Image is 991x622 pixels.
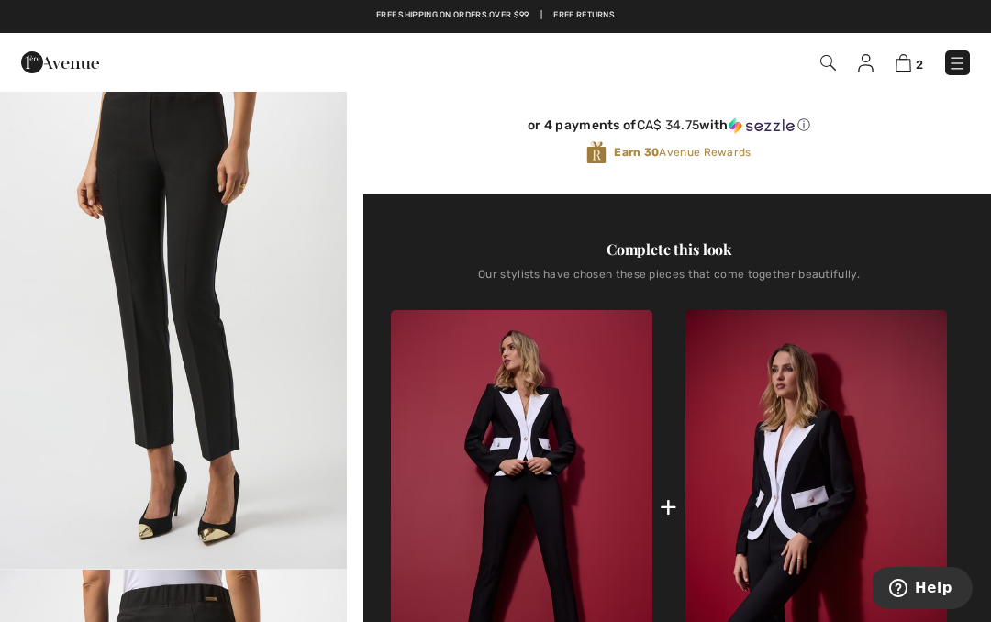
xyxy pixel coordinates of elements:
span: CA$ 34.75 [637,117,700,133]
strong: Earn 30 [614,146,659,159]
img: My Info [858,54,874,72]
span: Avenue Rewards [614,144,751,161]
div: or 4 payments of with [391,117,947,134]
iframe: Opens a widget where you can find more information [873,567,973,613]
a: Free Returns [553,9,615,22]
img: 1ère Avenue [21,44,99,81]
a: 1ère Avenue [21,52,99,70]
a: 2 [896,51,923,73]
img: Menu [948,54,966,72]
div: or 4 payments ofCA$ 34.75withSezzle Click to learn more about Sezzle [391,117,947,140]
img: Shopping Bag [896,54,911,72]
div: + [660,486,677,528]
img: Avenue Rewards [586,140,607,165]
div: Our stylists have chosen these pieces that come together beautifully. [391,268,947,295]
span: 2 [916,58,923,72]
img: Sezzle [729,117,795,134]
span: | [540,9,542,22]
a: Free shipping on orders over $99 [376,9,529,22]
div: Complete this look [391,239,947,261]
img: Search [820,55,836,71]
